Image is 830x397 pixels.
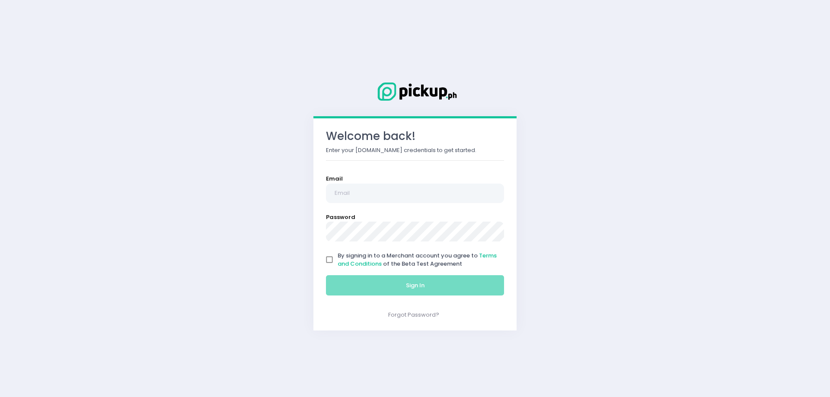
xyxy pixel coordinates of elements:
img: Logo [372,81,458,102]
p: Enter your [DOMAIN_NAME] credentials to get started. [326,146,504,155]
label: Password [326,213,355,222]
span: Sign In [406,281,425,289]
h3: Welcome back! [326,130,504,143]
a: Terms and Conditions [338,251,497,268]
a: Forgot Password? [388,311,439,319]
label: Email [326,175,343,183]
span: By signing in to a Merchant account you agree to of the Beta Test Agreement [338,251,497,268]
input: Email [326,184,504,203]
button: Sign In [326,275,504,296]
